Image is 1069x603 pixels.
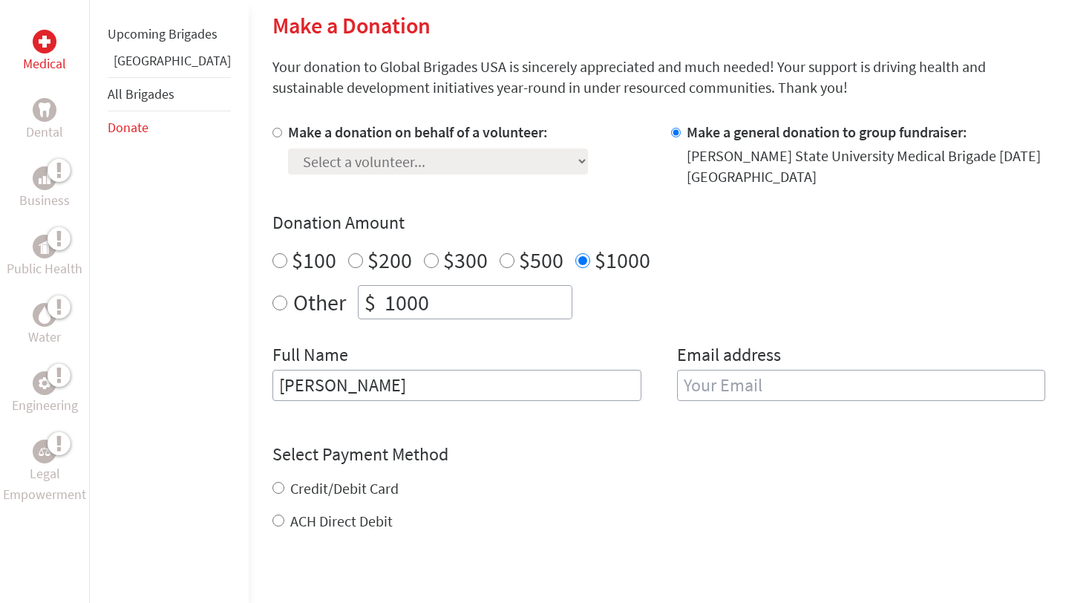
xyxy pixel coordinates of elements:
[39,447,50,456] img: Legal Empowerment
[39,239,50,254] img: Public Health
[108,111,231,144] li: Donate
[28,303,61,348] a: WaterWater
[33,30,56,53] div: Medical
[108,119,148,136] a: Donate
[293,285,346,319] label: Other
[687,146,1046,187] div: [PERSON_NAME] State University Medical Brigade [DATE] [GEOGRAPHIC_DATA]
[39,172,50,184] img: Business
[288,123,548,141] label: Make a donation on behalf of a volunteer:
[367,246,412,274] label: $200
[108,85,174,102] a: All Brigades
[33,98,56,122] div: Dental
[33,440,56,463] div: Legal Empowerment
[114,52,231,69] a: [GEOGRAPHIC_DATA]
[677,343,781,370] label: Email address
[382,286,572,319] input: Enter Amount
[39,377,50,389] img: Engineering
[108,25,218,42] a: Upcoming Brigades
[33,371,56,395] div: Engineering
[108,50,231,77] li: Panama
[290,512,393,530] label: ACH Direct Debit
[292,246,336,274] label: $100
[272,211,1045,235] h4: Donation Amount
[39,36,50,48] img: Medical
[290,479,399,498] label: Credit/Debit Card
[19,190,70,211] p: Business
[272,12,1045,39] h2: Make a Donation
[26,98,63,143] a: DentalDental
[39,306,50,323] img: Water
[595,246,650,274] label: $1000
[108,77,231,111] li: All Brigades
[443,246,488,274] label: $300
[12,371,78,416] a: EngineeringEngineering
[272,343,348,370] label: Full Name
[28,327,61,348] p: Water
[23,30,66,74] a: MedicalMedical
[33,166,56,190] div: Business
[23,53,66,74] p: Medical
[3,463,86,505] p: Legal Empowerment
[359,286,382,319] div: $
[7,235,82,279] a: Public HealthPublic Health
[687,123,967,141] label: Make a general donation to group fundraiser:
[272,370,641,401] input: Enter Full Name
[272,56,1045,98] p: Your donation to Global Brigades USA is sincerely appreciated and much needed! Your support is dr...
[26,122,63,143] p: Dental
[677,370,1046,401] input: Your Email
[12,395,78,416] p: Engineering
[39,102,50,117] img: Dental
[19,166,70,211] a: BusinessBusiness
[7,258,82,279] p: Public Health
[33,303,56,327] div: Water
[272,443,1045,466] h4: Select Payment Method
[519,246,563,274] label: $500
[33,235,56,258] div: Public Health
[3,440,86,505] a: Legal EmpowermentLegal Empowerment
[108,18,231,50] li: Upcoming Brigades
